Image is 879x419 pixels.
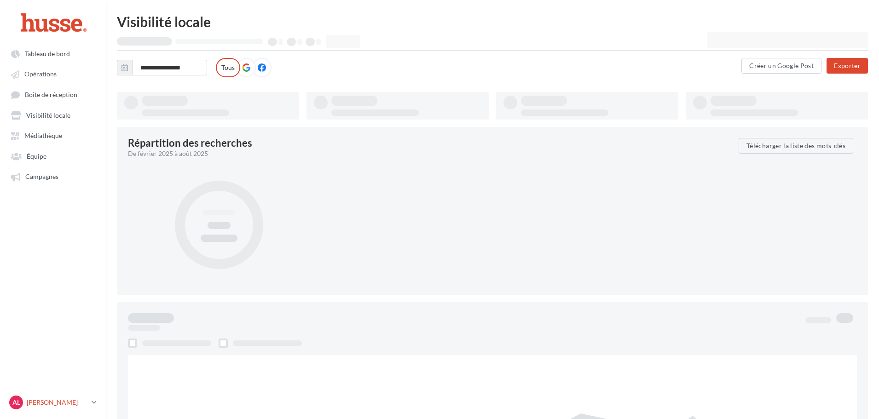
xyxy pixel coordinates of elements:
[25,50,70,57] span: Tableau de bord
[12,398,20,407] span: AL
[6,107,100,123] a: Visibilité locale
[741,58,821,74] button: Créer un Google Post
[6,45,100,62] a: Tableau de bord
[827,58,868,74] button: Exporter
[24,132,62,140] span: Médiathèque
[6,86,100,103] a: Boîte de réception
[216,58,240,77] label: Tous
[6,148,100,164] a: Équipe
[26,111,70,119] span: Visibilité locale
[27,398,88,407] p: [PERSON_NAME]
[7,394,98,411] a: AL [PERSON_NAME]
[6,168,100,184] a: Campagnes
[128,149,731,158] div: De février 2025 à août 2025
[117,15,868,29] div: Visibilité locale
[128,138,252,148] div: Répartition des recherches
[25,173,58,181] span: Campagnes
[6,65,100,82] a: Opérations
[739,138,853,154] button: Télécharger la liste des mots-clés
[25,91,77,98] span: Boîte de réception
[24,70,57,78] span: Opérations
[27,152,46,160] span: Équipe
[6,127,100,143] a: Médiathèque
